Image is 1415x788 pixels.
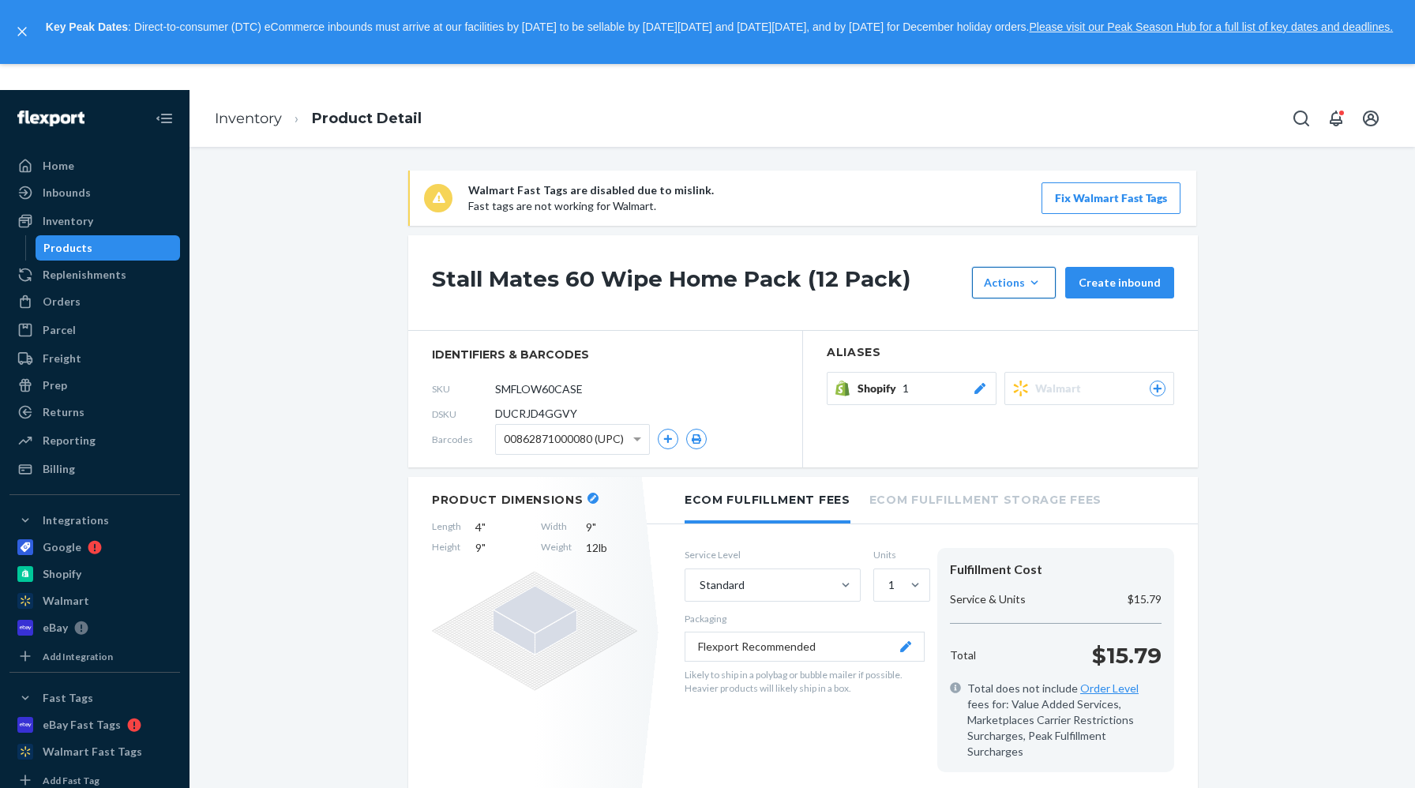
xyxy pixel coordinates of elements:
[432,267,964,298] h1: Stall Mates 60 Wipe Home Pack (12 Pack)
[1128,591,1162,607] p: $15.79
[685,612,925,625] p: Packaging
[972,267,1056,298] button: Actions
[592,520,596,534] span: "
[432,407,495,421] span: DSKU
[1092,640,1162,671] p: $15.79
[9,685,180,711] button: Fast Tags
[43,461,75,477] div: Billing
[468,182,714,198] p: Walmart Fast Tags are disabled due to mislink.
[888,577,895,593] div: 1
[9,373,180,398] a: Prep
[43,512,109,528] div: Integrations
[887,577,888,593] input: 1
[685,477,850,523] li: Ecom Fulfillment Fees
[1004,372,1174,405] button: Walmart
[541,540,572,556] span: Weight
[9,153,180,178] a: Home
[1080,681,1139,695] a: Order Level
[17,111,84,126] img: Flexport logo
[43,158,74,174] div: Home
[873,548,925,561] label: Units
[9,508,180,533] button: Integrations
[43,322,76,338] div: Parcel
[9,400,180,425] a: Returns
[432,382,495,396] span: SKU
[1320,103,1352,134] button: Open notifications
[43,267,126,283] div: Replenishments
[541,520,572,535] span: Width
[43,433,96,448] div: Reporting
[9,535,180,560] a: Google
[9,262,180,287] a: Replenishments
[9,588,180,614] a: Walmart
[432,540,461,556] span: Height
[9,428,180,453] a: Reporting
[482,541,486,554] span: "
[1065,267,1174,298] button: Create inbound
[685,668,925,695] p: Likely to ship in a polybag or bubble mailer if possible. Heavier products will likely ship in a ...
[475,520,527,535] span: 4
[43,593,89,609] div: Walmart
[432,347,779,362] span: identifiers & barcodes
[685,548,861,561] label: Service Level
[148,103,180,134] button: Close Navigation
[586,540,637,556] span: 12 lb
[43,744,142,760] div: Walmart Fast Tags
[202,96,434,142] ol: breadcrumbs
[475,540,527,556] span: 9
[1355,103,1387,134] button: Open account menu
[468,198,714,214] p: Fast tags are not working for Walmart.
[43,240,92,256] div: Products
[9,615,180,640] a: eBay
[827,372,997,405] button: Shopify1
[14,24,30,39] button: close,
[1286,103,1317,134] button: Open Search Box
[903,381,909,396] span: 1
[215,110,282,127] a: Inventory
[700,577,745,593] div: Standard
[9,647,180,666] a: Add Integration
[9,180,180,205] a: Inbounds
[432,433,495,446] span: Barcodes
[495,406,577,422] span: DUCRJD4GGVY
[950,591,1026,607] p: Service & Units
[586,520,637,535] span: 9
[43,539,81,555] div: Google
[38,14,1401,41] p: : Direct-to-consumer (DTC) eCommerce inbounds must arrive at our facilities by [DATE] to be sella...
[46,21,128,33] strong: Key Peak Dates
[43,566,81,582] div: Shopify
[685,632,925,662] button: Flexport Recommended
[43,717,121,733] div: eBay Fast Tags
[858,381,903,396] span: Shopify
[9,346,180,371] a: Freight
[9,289,180,314] a: Orders
[43,690,93,706] div: Fast Tags
[43,620,68,636] div: eBay
[312,110,422,127] a: Product Detail
[432,493,584,507] h2: Product Dimensions
[43,351,81,366] div: Freight
[482,520,486,534] span: "
[9,561,180,587] a: Shopify
[432,520,461,535] span: Length
[1042,182,1180,214] button: Fix Walmart Fast Tags
[1029,21,1393,33] a: Please visit our Peak Season Hub for a full list of key dates and deadlines.
[950,561,1162,579] div: Fulfillment Cost
[827,347,1174,358] h2: Aliases
[869,477,1102,520] li: Ecom Fulfillment Storage Fees
[504,426,624,452] span: 00862871000080 (UPC)
[984,275,1044,291] div: Actions
[9,208,180,234] a: Inventory
[9,712,180,737] a: eBay Fast Tags
[1035,381,1087,396] span: Walmart
[43,294,81,310] div: Orders
[43,404,84,420] div: Returns
[698,577,700,593] input: Standard
[967,681,1162,760] span: Total does not include fees for: Value Added Services, Marketplaces Carrier Restrictions Surcharg...
[950,647,976,663] p: Total
[9,317,180,343] a: Parcel
[43,185,91,201] div: Inbounds
[43,650,113,663] div: Add Integration
[36,235,181,261] a: Products
[37,11,69,25] span: Chat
